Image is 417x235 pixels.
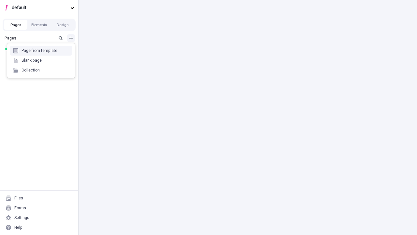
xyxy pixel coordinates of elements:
button: Elements [27,20,51,30]
div: Blank page [22,58,42,63]
button: Add new [67,34,75,42]
div: Files [14,196,23,201]
button: Design [51,20,74,30]
div: Help [14,225,22,230]
div: Forms [14,205,26,211]
span: default [12,4,68,11]
div: Pages [5,36,54,41]
button: Pages [4,20,27,30]
div: Collection [22,68,40,73]
div: Page from template [22,48,57,53]
div: Settings [14,215,29,220]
